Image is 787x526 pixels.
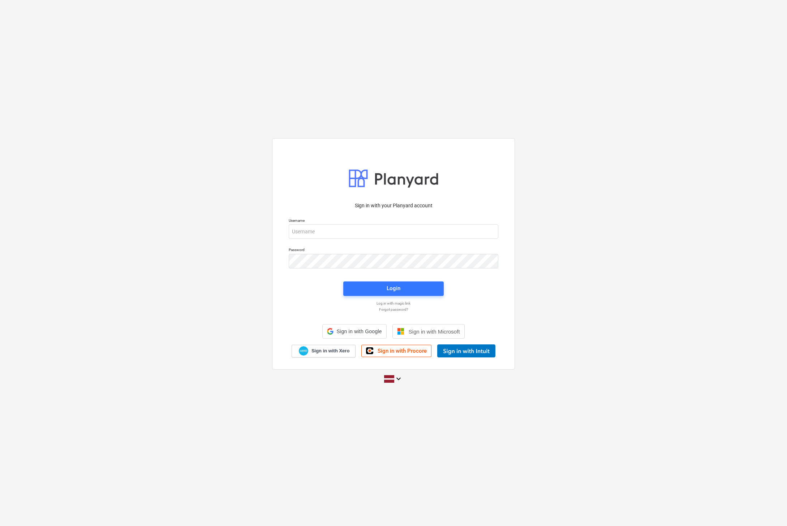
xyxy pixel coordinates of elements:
span: Sign in with Procore [378,348,427,354]
button: Login [343,281,444,296]
img: Xero logo [299,346,308,356]
a: Forgot password? [285,307,502,312]
span: Sign in with Microsoft [409,328,460,335]
i: keyboard_arrow_down [394,374,403,383]
p: Username [289,218,498,224]
img: Microsoft logo [397,328,404,335]
div: Sign in with Google [322,324,386,339]
p: Sign in with your Planyard account [289,202,498,209]
p: Password [289,247,498,254]
span: Sign in with Google [336,328,382,334]
span: Sign in with Xero [311,348,349,354]
a: Sign in with Procore [361,345,431,357]
a: Sign in with Xero [292,345,356,357]
div: Login [387,284,400,293]
input: Username [289,224,498,239]
a: Log in with magic link [285,301,502,306]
